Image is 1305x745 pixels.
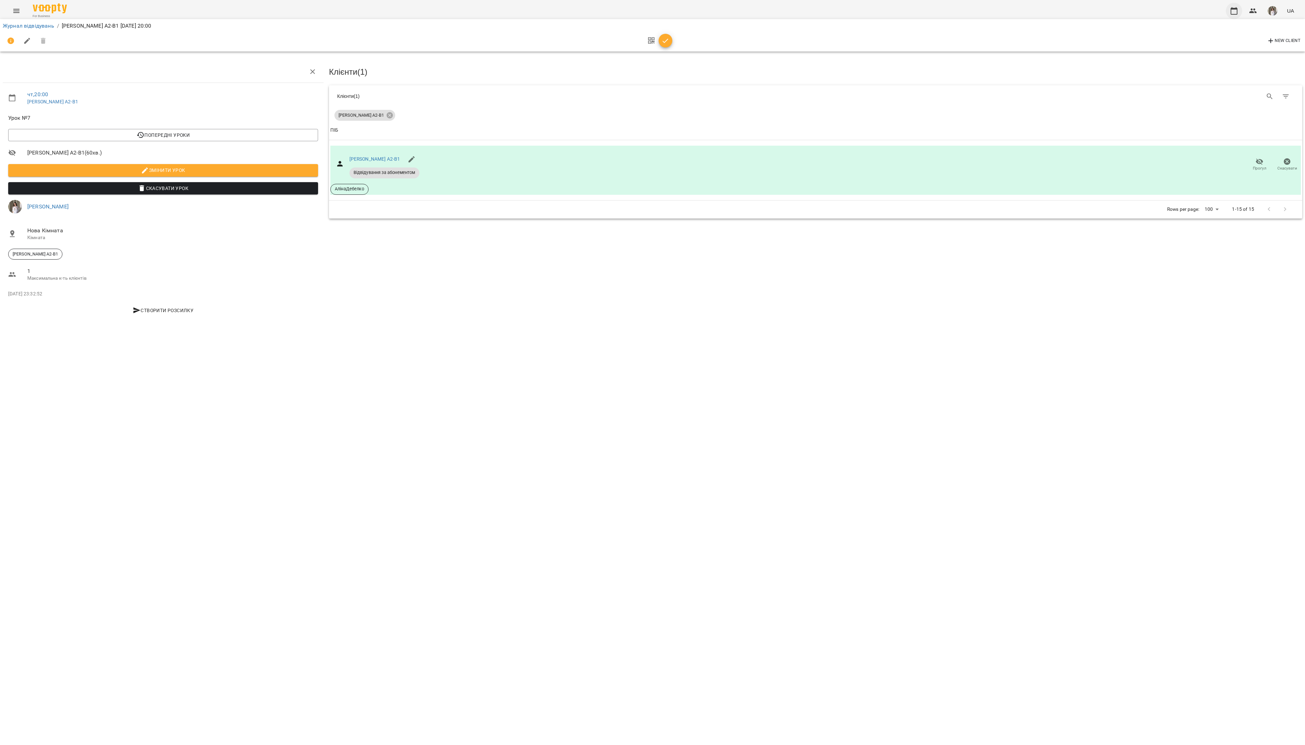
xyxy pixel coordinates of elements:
[33,3,67,13] img: Voopty Logo
[330,126,338,134] div: Sort
[8,291,318,297] p: [DATE] 23:32:52
[329,85,1302,107] div: Table Toolbar
[3,22,1302,30] nav: breadcrumb
[57,22,59,30] li: /
[329,68,1302,76] h3: Клієнти ( 1 )
[1278,88,1294,105] button: Фільтр
[1277,165,1297,171] span: Скасувати
[27,91,48,98] a: чт , 20:00
[27,203,69,210] a: [PERSON_NAME]
[8,129,318,141] button: Попередні уроки
[334,110,395,121] div: [PERSON_NAME] A2-B1
[1253,165,1266,171] span: Прогул
[330,126,338,134] div: ПІБ
[1268,6,1277,16] img: 364895220a4789552a8225db6642e1db.jpeg
[27,149,318,157] span: [PERSON_NAME] А2-В1 ( 60 хв. )
[1202,204,1221,214] div: 100
[1267,37,1301,45] span: New Client
[334,112,388,118] span: [PERSON_NAME] A2-B1
[349,156,400,162] a: [PERSON_NAME] A2-B1
[331,186,368,192] span: АлінаДебелко
[27,275,318,282] p: Максимальна к-ть клієнтів
[8,3,25,19] button: Menu
[3,23,54,29] a: Журнал відвідувань
[8,182,318,194] button: Скасувати Урок
[1232,206,1254,213] p: 1-15 of 15
[8,249,62,260] div: [PERSON_NAME] A2-B1
[62,22,152,30] p: [PERSON_NAME] А2-В1 [DATE] 20:00
[27,234,318,241] p: Кімната
[8,304,318,317] button: Створити розсилку
[1287,7,1294,14] span: UA
[1284,4,1297,17] button: UA
[9,251,62,257] span: [PERSON_NAME] A2-B1
[33,14,67,18] span: For Business
[8,200,22,214] img: 364895220a4789552a8225db6642e1db.jpeg
[11,306,315,315] span: Створити розсилку
[27,99,78,104] a: [PERSON_NAME] А2-В1
[1246,155,1273,174] button: Прогул
[1273,155,1301,174] button: Скасувати
[8,114,318,122] span: Урок №7
[337,93,811,100] div: Клієнти ( 1 )
[8,164,318,176] button: Змінити урок
[330,126,1301,134] span: ПІБ
[14,166,313,174] span: Змінити урок
[1265,35,1302,46] button: New Client
[1262,88,1278,105] button: Search
[14,184,313,192] span: Скасувати Урок
[27,267,318,275] span: 1
[14,131,313,139] span: Попередні уроки
[1167,206,1199,213] p: Rows per page:
[27,227,318,235] span: Нова Кімната
[349,170,419,176] span: Відвідування за абонементом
